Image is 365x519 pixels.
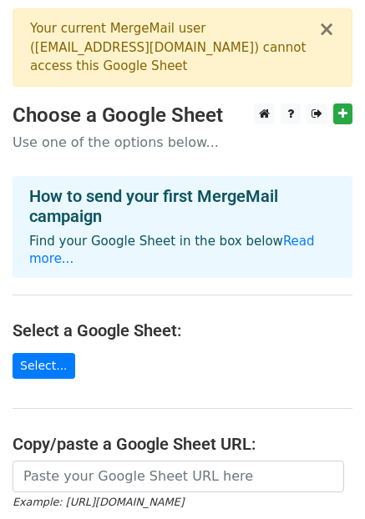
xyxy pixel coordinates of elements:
[13,134,352,151] p: Use one of the options below...
[29,234,315,266] a: Read more...
[13,496,184,508] small: Example: [URL][DOMAIN_NAME]
[13,434,352,454] h4: Copy/paste a Google Sheet URL:
[13,353,75,379] a: Select...
[29,233,336,268] p: Find your Google Sheet in the box below
[29,186,336,226] h4: How to send your first MergeMail campaign
[13,103,352,128] h3: Choose a Google Sheet
[318,19,335,39] button: ×
[13,320,352,340] h4: Select a Google Sheet:
[30,19,318,76] div: Your current MergeMail user ( [EMAIL_ADDRESS][DOMAIN_NAME] ) cannot access this Google Sheet
[13,461,344,492] input: Paste your Google Sheet URL here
